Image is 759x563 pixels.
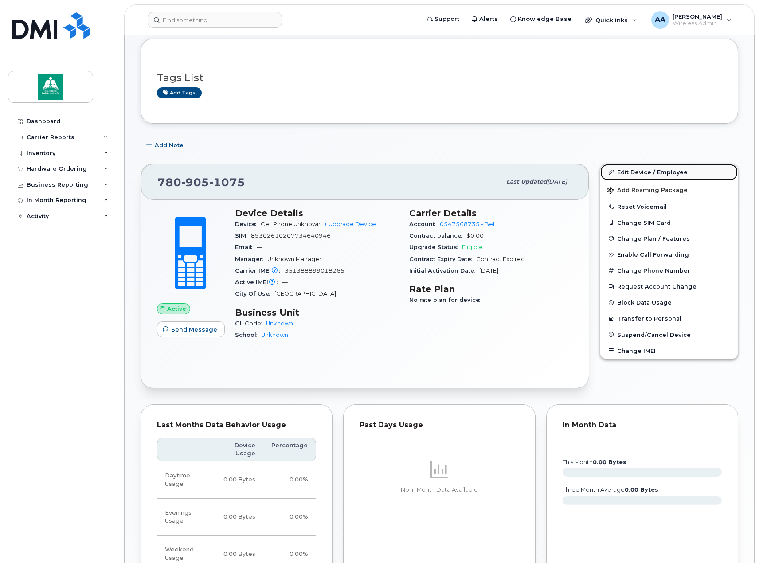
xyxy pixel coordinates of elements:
[504,10,578,28] a: Knowledge Base
[261,221,321,227] span: Cell Phone Unknown
[673,20,722,27] span: Wireless Admin
[235,256,267,262] span: Manager
[617,331,691,338] span: Suspend/Cancel Device
[655,15,665,25] span: AA
[214,461,263,499] td: 0.00 Bytes
[466,232,484,239] span: $0.00
[257,244,262,250] span: —
[547,178,567,185] span: [DATE]
[617,251,689,258] span: Enable Call Forwarding
[600,262,738,278] button: Change Phone Number
[235,279,282,285] span: Active IMEI
[235,208,399,219] h3: Device Details
[593,459,626,465] tspan: 0.00 Bytes
[235,290,274,297] span: City Of Use
[157,321,225,337] button: Send Message
[157,176,245,189] span: 780
[409,256,476,262] span: Contract Expiry Date
[600,164,738,180] a: Edit Device / Employee
[209,176,245,189] span: 1075
[466,10,504,28] a: Alerts
[607,187,688,195] span: Add Roaming Package
[600,231,738,246] button: Change Plan / Features
[600,199,738,215] button: Reset Voicemail
[421,10,466,28] a: Support
[267,256,321,262] span: Unknown Manager
[214,438,263,462] th: Device Usage
[518,15,571,23] span: Knowledge Base
[274,290,336,297] span: [GEOGRAPHIC_DATA]
[167,305,186,313] span: Active
[155,141,184,149] span: Add Note
[645,11,738,29] div: Alyssa Alvarado
[409,221,440,227] span: Account
[214,499,263,536] td: 0.00 Bytes
[360,486,519,494] p: No In Month Data Available
[235,307,399,318] h3: Business Unit
[235,332,261,338] span: School
[579,11,643,29] div: Quicklinks
[409,208,573,219] h3: Carrier Details
[181,176,209,189] span: 905
[171,325,217,334] span: Send Message
[625,486,658,493] tspan: 0.00 Bytes
[409,232,466,239] span: Contract balance
[562,459,626,465] text: this month
[600,246,738,262] button: Enable Call Forwarding
[148,12,282,28] input: Find something...
[434,15,459,23] span: Support
[157,461,214,499] td: Daytime Usage
[266,320,293,327] a: Unknown
[282,279,288,285] span: —
[360,421,519,430] div: Past Days Usage
[261,332,288,338] a: Unknown
[673,13,722,20] span: [PERSON_NAME]
[595,16,628,23] span: Quicklinks
[476,256,525,262] span: Contract Expired
[600,294,738,310] button: Block Data Usage
[141,137,191,153] button: Add Note
[479,267,498,274] span: [DATE]
[157,421,316,430] div: Last Months Data Behavior Usage
[600,343,738,359] button: Change IMEI
[157,499,214,536] td: Evenings Usage
[562,486,658,493] text: three month average
[263,461,316,499] td: 0.00%
[235,232,251,239] span: SIM
[157,87,202,98] a: Add tags
[600,180,738,199] button: Add Roaming Package
[600,278,738,294] button: Request Account Change
[600,327,738,343] button: Suspend/Cancel Device
[600,310,738,326] button: Transfer to Personal
[479,15,498,23] span: Alerts
[617,235,690,242] span: Change Plan / Features
[563,421,722,430] div: In Month Data
[600,215,738,231] button: Change SIM Card
[409,244,462,250] span: Upgrade Status
[285,267,344,274] span: 351388899018265
[409,284,573,294] h3: Rate Plan
[157,499,316,536] tr: Weekdays from 6:00pm to 8:00am
[462,244,483,250] span: Eligible
[263,499,316,536] td: 0.00%
[506,178,547,185] span: Last updated
[235,221,261,227] span: Device
[235,244,257,250] span: Email
[440,221,496,227] a: 0547568735 - Bell
[409,297,485,303] span: No rate plan for device
[235,267,285,274] span: Carrier IMEI
[409,267,479,274] span: Initial Activation Date
[235,320,266,327] span: GL Code
[251,232,331,239] span: 89302610207734640946
[324,221,376,227] a: + Upgrade Device
[263,438,316,462] th: Percentage
[157,72,722,83] h3: Tags List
